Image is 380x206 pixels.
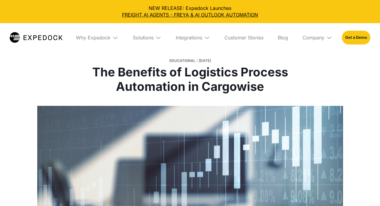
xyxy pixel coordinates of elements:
[273,23,293,52] a: Blog
[5,11,375,18] a: FREIGHT AI AGENTS - FREYA & AI OUTLOOK AUTOMATION
[133,35,154,41] div: Solutions
[79,65,302,94] h1: The Benefits of Logistics Process Automation in Cargowise
[220,23,268,52] a: Customer Stories
[76,35,111,41] div: Why Expedock
[342,31,370,45] a: Get a Demo
[302,35,324,41] div: Company
[5,5,375,18] div: NEW RELEASE: Expedock Launches
[169,57,196,65] div: Educational
[176,35,202,41] div: Integrations
[199,57,211,65] div: [DATE]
